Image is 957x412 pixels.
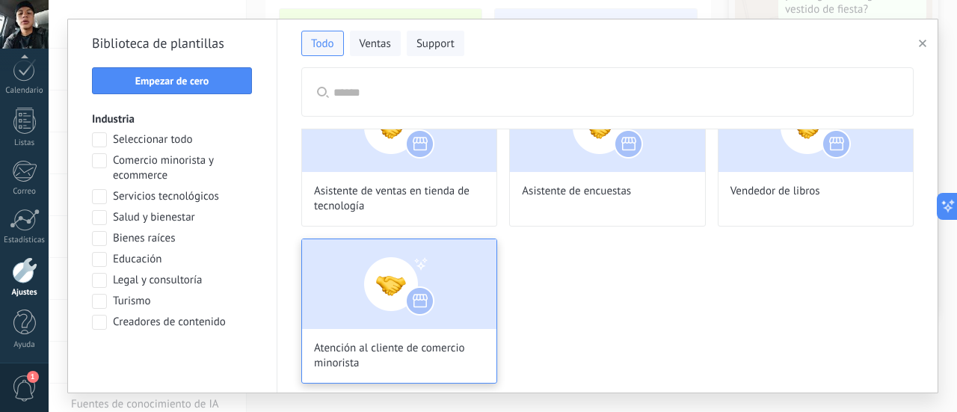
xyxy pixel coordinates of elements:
[302,239,496,329] img: Atención al cliente de comercio minorista
[301,31,344,56] button: Todo
[113,231,175,246] span: Bienes raíces
[113,189,219,204] span: Servicios tecnológicos
[407,31,464,56] button: Support
[135,76,209,86] span: Empezar de cero
[3,236,46,245] div: Estadísticas
[3,340,46,350] div: Ayuda
[92,67,252,94] button: Empezar de cero
[113,273,202,288] span: Legal y consultoría
[522,184,631,199] span: Asistente de encuestas
[416,37,455,52] span: Support
[113,153,253,183] span: Comercio minorista y ecommerce
[27,371,39,383] span: 1
[3,86,46,96] div: Calendario
[92,112,253,126] h3: Industria
[730,184,820,199] span: Vendedor de libros
[113,294,151,309] span: Turismo
[113,252,161,267] span: Educación
[314,184,484,214] span: Asistente de ventas en tienda de tecnología
[113,210,195,225] span: Salud y bienestar
[113,315,226,330] span: Creadores de contenido
[3,138,46,148] div: Listas
[3,288,46,298] div: Ajustes
[3,187,46,197] div: Correo
[314,341,484,371] span: Atención al cliente de comercio minorista
[92,31,253,55] h2: Biblioteca de plantillas
[360,37,391,52] span: Ventas
[350,31,401,56] button: Ventas
[113,132,193,147] span: Seleccionar todo
[311,37,334,52] span: Todo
